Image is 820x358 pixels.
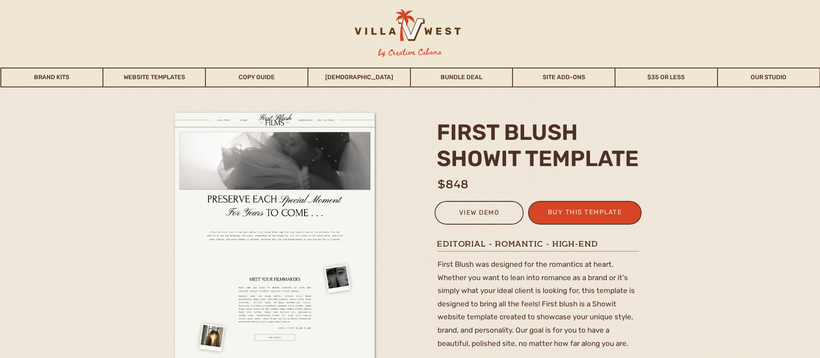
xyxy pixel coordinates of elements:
a: Site Add-Ons [513,68,615,87]
a: Copy Guide [206,68,307,87]
a: $35 or Less [615,68,717,87]
h2: first blush Showit template [437,119,645,171]
h1: Editorial - Romantic - high-end [437,238,642,249]
a: Website Templates [103,68,205,87]
p: First Blush was designed for the romantics at heart. Whether you want to lean into romance as a b... [438,258,643,343]
a: view demo [440,207,518,221]
a: Brand Kits [1,68,103,87]
a: [DEMOGRAPHIC_DATA] [308,68,410,87]
h1: $848 [438,176,647,187]
h3: by Creative Cabana [371,46,449,59]
a: Our Studio [718,68,820,87]
a: Bundle Deal [411,68,512,87]
a: buy this template [543,207,627,221]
